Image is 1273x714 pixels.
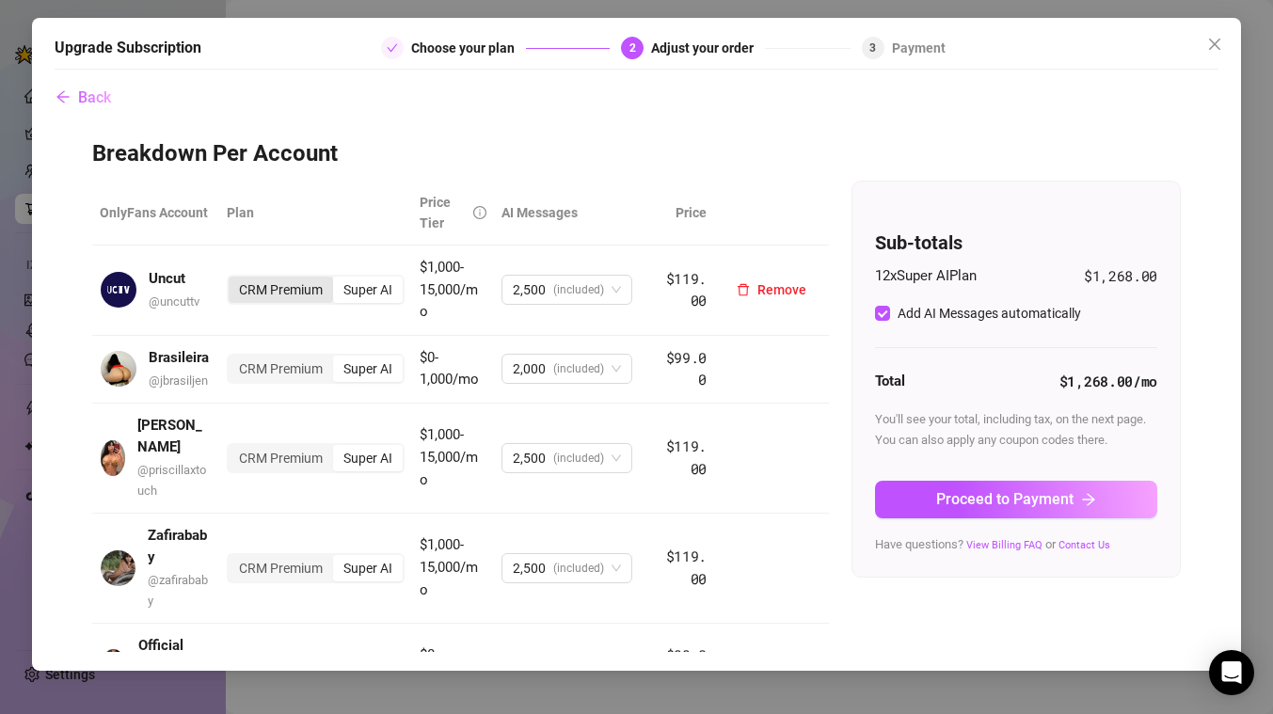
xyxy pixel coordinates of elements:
[892,37,946,59] div: Payment
[149,373,208,388] span: @ jbrasiljen
[229,555,333,581] div: CRM Premium
[387,42,398,54] span: check
[875,481,1157,518] button: Proceed to Paymentarrow-right
[78,88,111,106] span: Back
[219,181,412,246] th: Plan
[420,646,479,686] span: $0-1,000/mo
[653,181,714,246] th: Price
[138,637,183,654] strong: Official
[411,37,526,59] div: Choose your plan
[1209,650,1254,695] div: Open Intercom Messenger
[875,265,977,288] span: 12 x Super AI Plan
[148,527,207,566] strong: Zafirababy
[227,553,405,583] div: segmented control
[333,445,403,471] div: Super AI
[513,355,546,383] span: 2,000
[101,272,136,308] img: avatar.jpg
[137,417,202,456] strong: [PERSON_NAME]
[513,554,546,582] span: 2,500
[420,195,451,230] span: Price Tier
[227,652,405,682] div: segmented control
[666,547,708,588] span: $119.00
[1084,265,1157,288] span: $1,268.00
[148,573,208,608] span: @ zafirababy
[513,444,546,472] span: 2,500
[936,490,1074,508] span: Proceed to Payment
[869,41,876,55] span: 3
[898,303,1081,324] div: Add AI Messages automatically
[666,436,708,478] span: $119.00
[229,277,333,303] div: CRM Premium
[55,37,201,59] h5: Upgrade Subscription
[666,269,708,310] span: $119.00
[1207,37,1222,52] span: close
[420,426,478,487] span: $1,000-15,000/mo
[333,555,403,581] div: Super AI
[55,79,112,117] button: Back
[420,259,478,320] span: $1,000-15,000/mo
[92,139,1181,169] h3: Breakdown Per Account
[651,37,765,59] div: Adjust your order
[737,283,750,296] span: delete
[101,550,135,586] img: avatar.jpg
[757,282,806,297] span: Remove
[333,356,403,382] div: Super AI
[137,463,206,498] span: @ priscillaxtouch
[149,270,185,287] strong: Uncut
[553,355,604,383] span: (included)
[227,354,405,384] div: segmented control
[1058,539,1110,551] a: Contact Us
[229,445,333,471] div: CRM Premium
[875,230,1157,256] h4: Sub-totals
[629,41,636,55] span: 2
[420,536,478,597] span: $1,000-15,000/mo
[149,294,199,309] span: @ uncuttv
[1081,492,1096,507] span: arrow-right
[101,351,136,387] img: avatar.jpg
[966,539,1042,551] a: View Billing FAQ
[333,277,403,303] div: Super AI
[553,276,604,304] span: (included)
[1200,29,1230,59] button: Close
[227,275,405,305] div: segmented control
[473,206,486,219] span: info-circle
[722,275,821,305] button: Remove
[229,356,333,382] div: CRM Premium
[494,181,653,246] th: AI Messages
[149,349,209,366] strong: Brasileira
[875,373,905,389] strong: Total
[875,412,1146,447] span: You'll see your total, including tax, on the next page. You can also apply any coupon codes there.
[553,444,604,472] span: (included)
[1200,37,1230,52] span: Close
[513,276,546,304] span: 2,500
[875,537,1110,551] span: Have questions? or
[101,440,125,476] img: avatar.jpg
[1059,372,1157,390] strong: $1,268.00 /mo
[227,443,405,473] div: segmented control
[666,645,708,687] span: $99.00
[420,349,479,389] span: $0-1,000/mo
[101,649,126,685] img: avatar.jpg
[92,181,219,246] th: OnlyFans Account
[56,89,71,104] span: arrow-left
[553,554,604,582] span: (included)
[666,348,708,389] span: $99.00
